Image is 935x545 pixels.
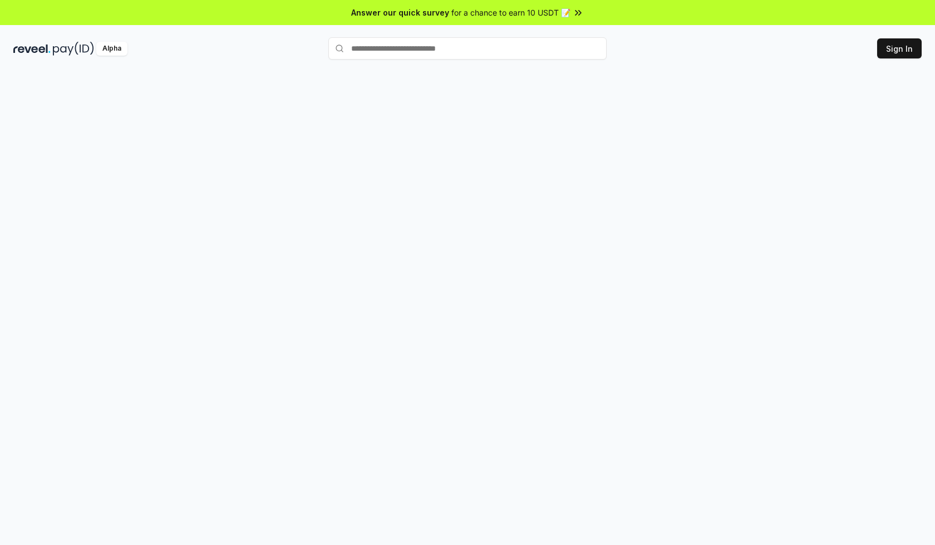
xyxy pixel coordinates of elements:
[13,42,51,56] img: reveel_dark
[451,7,570,18] span: for a chance to earn 10 USDT 📝
[53,42,94,56] img: pay_id
[877,38,922,58] button: Sign In
[351,7,449,18] span: Answer our quick survey
[96,42,127,56] div: Alpha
